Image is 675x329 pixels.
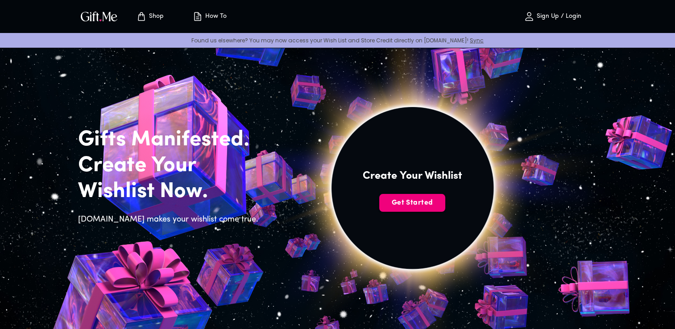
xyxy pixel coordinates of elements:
[203,13,227,21] p: How To
[470,37,484,44] a: Sync
[147,13,164,21] p: Shop
[379,194,445,212] button: Get Started
[508,2,597,31] button: Sign Up / Login
[78,11,120,22] button: GiftMe Logo
[379,198,445,208] span: Get Started
[78,127,264,153] h2: Gifts Manifested.
[78,153,264,179] h2: Create Your
[125,2,174,31] button: Store page
[79,10,119,23] img: GiftMe Logo
[534,13,581,21] p: Sign Up / Login
[185,2,234,31] button: How To
[78,214,264,226] h6: [DOMAIN_NAME] makes your wishlist come true.
[7,37,668,44] p: Found us elsewhere? You may now access your Wish List and Store Credit directly on [DOMAIN_NAME]!
[78,179,264,205] h2: Wishlist Now.
[363,169,462,183] h4: Create Your Wishlist
[192,11,203,22] img: how-to.svg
